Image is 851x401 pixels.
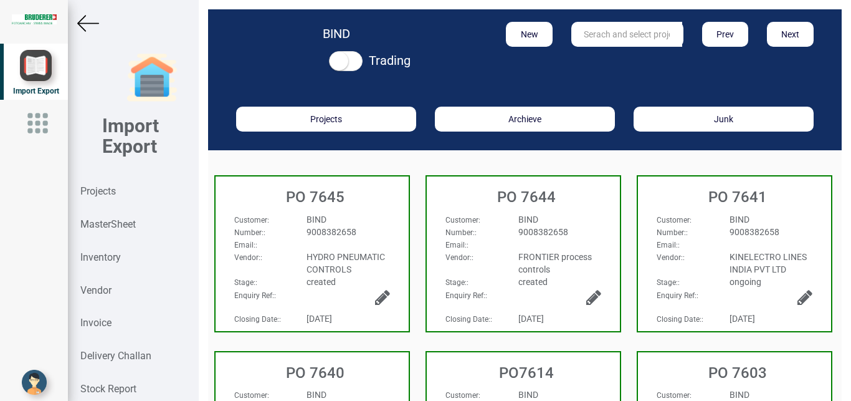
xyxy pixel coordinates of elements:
strong: Vendor: [234,253,260,262]
span: [DATE] [518,314,544,324]
span: : [657,253,685,262]
strong: Email: [234,241,255,249]
strong: Number: [445,228,475,237]
span: : [445,228,477,237]
strong: MasterSheet [80,218,136,230]
span: : [234,391,269,400]
span: : [234,216,269,225]
span: : [234,291,276,300]
span: : [657,278,680,287]
b: Import Export [102,115,159,157]
button: Projects [236,107,416,132]
span: : [445,253,473,262]
input: Serach and select project [571,22,682,47]
strong: Trading [369,53,411,68]
span: : [657,291,698,300]
span: FRONTIER process controls [518,252,592,274]
h3: PO 7641 [644,189,831,205]
span: BIND [518,215,538,225]
button: Next [767,22,814,47]
strong: Enquiry Ref: [234,291,274,300]
span: KINELECTRO LINES INDIA PVT LTD [730,252,807,274]
span: Import Export [13,87,59,95]
span: BIND [730,215,749,225]
span: : [234,315,281,324]
strong: Email: [657,241,678,249]
h3: PO 7640 [222,365,409,381]
span: : [657,315,703,324]
span: created [518,277,548,287]
span: : [657,391,692,400]
span: created [307,277,336,287]
span: [DATE] [730,314,755,324]
strong: Enquiry Ref: [657,291,696,300]
span: BIND [730,390,749,400]
strong: Customer [657,216,690,225]
span: HYDRO PNEUMATIC CONTROLS [307,252,385,274]
span: [DATE] [307,314,332,324]
span: 9008382658 [730,227,779,237]
strong: Closing Date: [234,315,279,324]
strong: Customer [657,391,690,400]
span: BIND [307,215,326,225]
span: : [445,391,480,400]
span: : [445,291,487,300]
strong: Enquiry Ref: [445,291,485,300]
strong: Customer [234,391,267,400]
strong: Stage: [234,278,255,287]
strong: Vendor: [657,253,683,262]
strong: Stage: [445,278,467,287]
strong: BIND [323,26,350,41]
span: : [445,315,492,324]
button: New [506,22,553,47]
span: 9008382658 [518,227,568,237]
strong: Closing Date: [657,315,701,324]
span: : [445,216,480,225]
span: : [657,241,680,249]
span: : [234,228,265,237]
span: : [234,241,257,249]
h3: PO7614 [433,365,620,381]
span: : [234,253,262,262]
span: : [445,241,468,249]
strong: Customer [445,391,478,400]
span: : [234,278,257,287]
strong: Delivery Challan [80,350,151,362]
span: BIND [307,390,326,400]
strong: Vendor [80,284,112,296]
strong: Number: [657,228,686,237]
h3: PO 7645 [222,189,409,205]
h3: PO 7644 [433,189,620,205]
button: Archieve [435,107,615,132]
img: garage-closed.png [127,53,177,103]
strong: Inventory [80,251,121,263]
strong: Customer [445,216,478,225]
strong: Vendor: [445,253,472,262]
strong: Stock Report [80,383,136,395]
span: ongoing [730,277,761,287]
strong: Stage: [657,278,678,287]
span: BIND [518,390,538,400]
button: Junk [634,107,814,132]
button: Prev [702,22,749,47]
span: : [657,216,692,225]
strong: Closing Date: [445,315,490,324]
span: : [657,228,688,237]
h3: PO 7603 [644,365,831,381]
strong: Invoice [80,317,112,329]
strong: Number: [234,228,264,237]
strong: Email: [445,241,467,249]
strong: Projects [80,185,116,197]
strong: Customer [234,216,267,225]
span: : [445,278,468,287]
span: 9008382658 [307,227,356,237]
